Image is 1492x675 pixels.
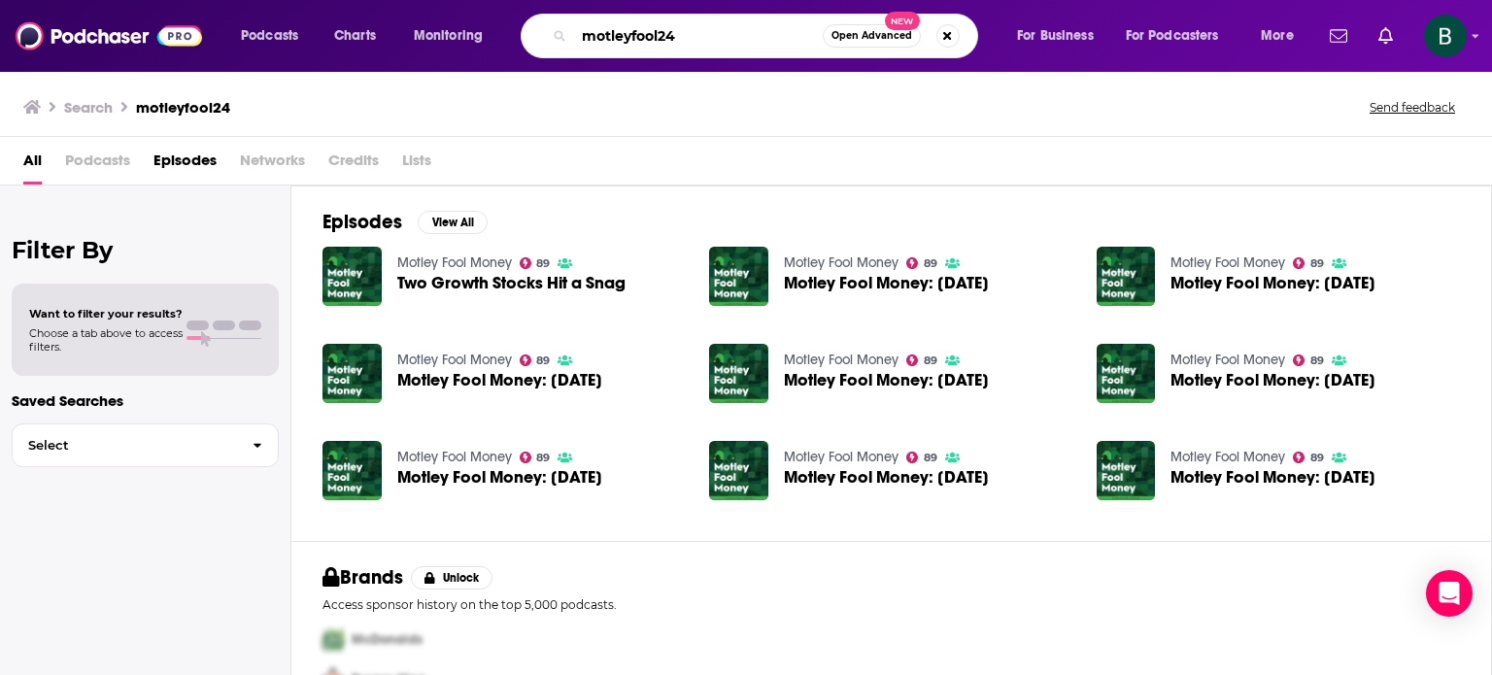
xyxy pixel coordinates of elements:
[1293,452,1324,463] a: 89
[352,631,423,648] span: McDonalds
[1113,20,1247,51] button: open menu
[1126,22,1219,50] span: For Podcasters
[574,20,823,51] input: Search podcasts, credits, & more...
[322,597,1460,612] p: Access sponsor history on the top 5,000 podcasts.
[322,344,382,403] img: Motley Fool Money: 02.24.2012
[315,620,352,659] img: First Pro Logo
[400,20,508,51] button: open menu
[1097,441,1156,500] img: Motley Fool Money: 10.24.2014
[1310,259,1324,268] span: 89
[397,372,602,388] span: Motley Fool Money: [DATE]
[536,356,550,365] span: 89
[539,14,997,58] div: Search podcasts, credits, & more...
[23,145,42,185] a: All
[1170,275,1375,291] span: Motley Fool Money: [DATE]
[784,275,989,291] span: Motley Fool Money: [DATE]
[240,145,305,185] span: Networks
[397,469,602,486] span: Motley Fool Money: [DATE]
[227,20,323,51] button: open menu
[1293,354,1324,366] a: 89
[784,372,989,388] span: Motley Fool Money: [DATE]
[1170,449,1285,465] a: Motley Fool Money
[16,17,202,54] img: Podchaser - Follow, Share and Rate Podcasts
[1322,19,1355,52] a: Show notifications dropdown
[1017,22,1094,50] span: For Business
[1424,15,1467,57] span: Logged in as betsy46033
[520,257,551,269] a: 89
[784,275,989,291] a: Motley Fool Money: 05.24.2013
[784,449,899,465] a: Motley Fool Money
[322,441,382,500] img: Motley Fool Money: 09.24.2010
[906,452,937,463] a: 89
[536,259,550,268] span: 89
[1170,372,1375,388] a: Motley Fool Money: 08.24.2012
[709,247,768,306] img: Motley Fool Money: 05.24.2013
[520,452,551,463] a: 89
[1097,344,1156,403] img: Motley Fool Money: 08.24.2012
[12,391,279,410] p: Saved Searches
[397,352,512,368] a: Motley Fool Money
[397,372,602,388] a: Motley Fool Money: 02.24.2012
[322,247,382,306] img: Two Growth Stocks Hit a Snag
[241,22,298,50] span: Podcasts
[784,469,989,486] span: Motley Fool Money: [DATE]
[29,307,183,321] span: Want to filter your results?
[709,344,768,403] img: Motley Fool Money: 06.24.2011
[1364,99,1461,116] button: Send feedback
[536,454,550,462] span: 89
[12,236,279,264] h2: Filter By
[153,145,217,185] a: Episodes
[418,211,488,234] button: View All
[402,145,431,185] span: Lists
[64,98,113,117] h3: Search
[411,566,493,590] button: Unlock
[414,22,483,50] span: Monitoring
[906,257,937,269] a: 89
[322,20,388,51] a: Charts
[1170,469,1375,486] a: Motley Fool Money: 10.24.2014
[1261,22,1294,50] span: More
[924,356,937,365] span: 89
[322,210,402,234] h2: Episodes
[784,254,899,271] a: Motley Fool Money
[136,98,230,117] h3: motleyfool24
[12,423,279,467] button: Select
[906,354,937,366] a: 89
[1097,247,1156,306] img: Motley Fool Money: 04.24.2009
[13,439,237,452] span: Select
[924,259,937,268] span: 89
[1003,20,1118,51] button: open menu
[1310,454,1324,462] span: 89
[1424,15,1467,57] img: User Profile
[520,354,551,366] a: 89
[397,449,512,465] a: Motley Fool Money
[784,352,899,368] a: Motley Fool Money
[924,454,937,462] span: 89
[784,469,989,486] a: Motley Fool Money: 01.24.2014
[1170,254,1285,271] a: Motley Fool Money
[1170,372,1375,388] span: Motley Fool Money: [DATE]
[1293,257,1324,269] a: 89
[328,145,379,185] span: Credits
[1424,15,1467,57] button: Show profile menu
[823,24,921,48] button: Open AdvancedNew
[397,469,602,486] a: Motley Fool Money: 09.24.2010
[784,372,989,388] a: Motley Fool Money: 06.24.2011
[1170,469,1375,486] span: Motley Fool Money: [DATE]
[885,12,920,30] span: New
[1170,275,1375,291] a: Motley Fool Money: 04.24.2009
[1426,570,1473,617] div: Open Intercom Messenger
[397,275,626,291] a: Two Growth Stocks Hit a Snag
[397,254,512,271] a: Motley Fool Money
[1371,19,1401,52] a: Show notifications dropdown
